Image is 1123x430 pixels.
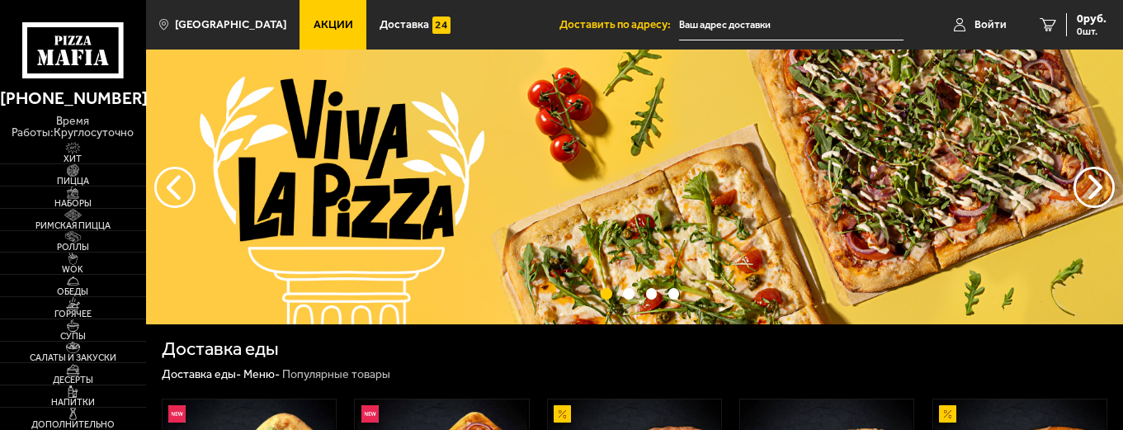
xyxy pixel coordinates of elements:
[646,288,658,300] button: точки переключения
[314,19,353,31] span: Акции
[154,167,196,208] button: следующий
[939,405,956,423] img: Акционный
[162,367,241,381] a: Доставка еды-
[623,288,635,300] button: точки переключения
[554,405,571,423] img: Акционный
[162,340,279,359] h1: Доставка еды
[380,19,429,31] span: Доставка
[668,288,680,300] button: точки переключения
[175,19,286,31] span: [GEOGRAPHIC_DATA]
[559,19,679,31] span: Доставить по адресу:
[168,405,186,423] img: Новинка
[243,367,280,381] a: Меню-
[282,367,390,382] div: Популярные товары
[1073,167,1115,208] button: предыдущий
[361,405,379,423] img: Новинка
[601,288,612,300] button: точки переключения
[1077,13,1106,25] span: 0 руб.
[974,19,1007,31] span: Войти
[679,10,904,40] input: Ваш адрес доставки
[432,17,450,34] img: 15daf4d41897b9f0e9f617042186c801.svg
[1077,26,1106,36] span: 0 шт.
